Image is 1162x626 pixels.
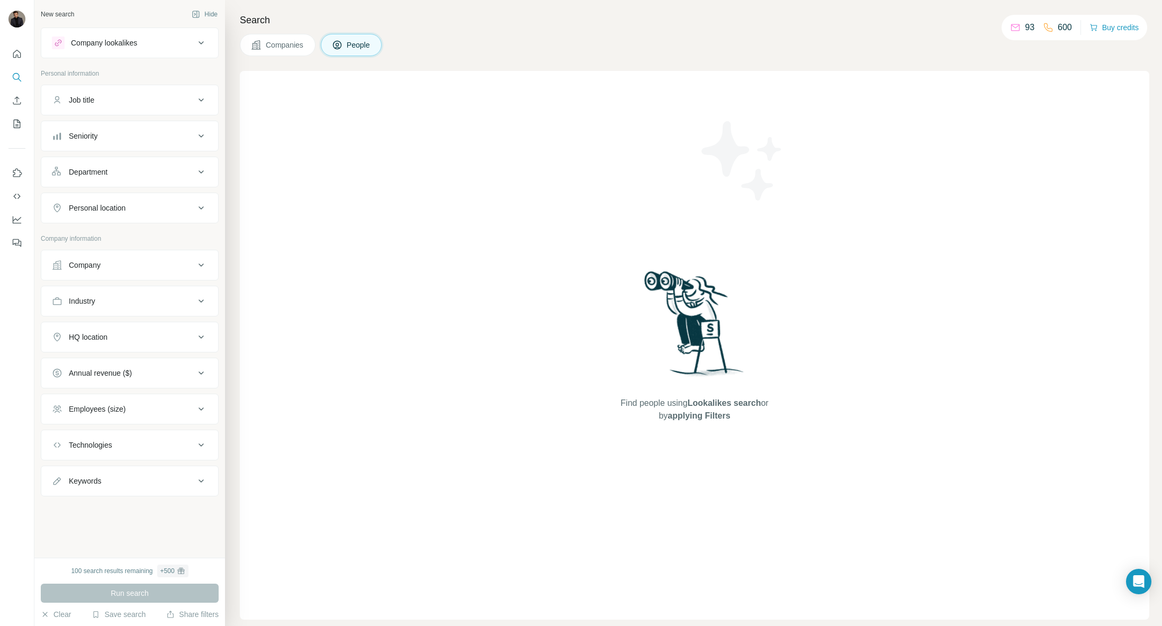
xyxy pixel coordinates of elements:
div: 100 search results remaining [71,565,188,577]
button: Buy credits [1089,20,1139,35]
div: Annual revenue ($) [69,368,132,378]
button: Dashboard [8,210,25,229]
button: HQ location [41,324,218,350]
button: Personal location [41,195,218,221]
button: Annual revenue ($) [41,360,218,386]
div: Employees (size) [69,404,125,414]
button: My lists [8,114,25,133]
p: 600 [1058,21,1072,34]
button: Employees (size) [41,396,218,422]
div: Open Intercom Messenger [1126,569,1151,594]
div: Personal location [69,203,125,213]
button: Technologies [41,432,218,458]
button: Use Surfe API [8,187,25,206]
div: Technologies [69,440,112,450]
button: Industry [41,288,218,314]
button: Hide [184,6,225,22]
span: applying Filters [668,411,730,420]
h4: Search [240,13,1149,28]
div: Company [69,260,101,270]
span: Find people using or by [610,397,779,422]
button: Keywords [41,468,218,494]
button: Department [41,159,218,185]
button: Enrich CSV [8,91,25,110]
p: Personal information [41,69,219,78]
span: People [347,40,371,50]
img: Avatar [8,11,25,28]
button: Quick start [8,44,25,63]
img: Surfe Illustration - Stars [695,113,790,208]
p: 93 [1025,21,1034,34]
button: Search [8,68,25,87]
p: Company information [41,234,219,243]
div: Industry [69,296,95,306]
div: Keywords [69,476,101,486]
div: Seniority [69,131,97,141]
button: Seniority [41,123,218,149]
div: Company lookalikes [71,38,137,48]
button: Use Surfe on LinkedIn [8,164,25,183]
span: Lookalikes search [688,398,761,407]
button: Share filters [166,609,219,620]
div: HQ location [69,332,107,342]
button: Clear [41,609,71,620]
div: + 500 [160,566,175,576]
div: Job title [69,95,94,105]
img: Surfe Illustration - Woman searching with binoculars [639,268,750,386]
button: Company [41,252,218,278]
span: Companies [266,40,304,50]
button: Job title [41,87,218,113]
button: Company lookalikes [41,30,218,56]
button: Feedback [8,233,25,252]
button: Save search [92,609,146,620]
div: New search [41,10,74,19]
div: Department [69,167,107,177]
